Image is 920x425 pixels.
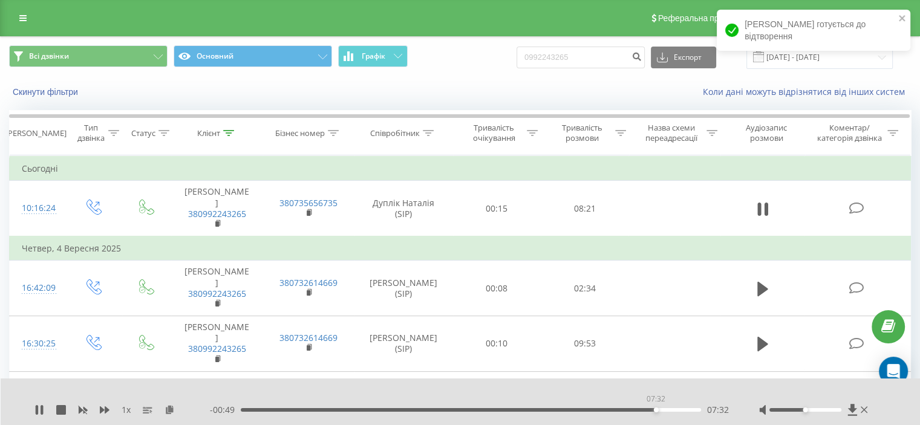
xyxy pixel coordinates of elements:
td: Четвер, 4 Вересня 2025 [10,236,911,261]
button: Графік [338,45,408,67]
div: Бізнес номер [275,128,325,138]
button: Основний [174,45,332,67]
span: Реферальна програма [658,13,747,23]
span: - 00:49 [210,404,241,416]
div: Тип дзвінка [76,123,105,143]
div: Клієнт [197,128,220,138]
span: 1 x [122,404,131,416]
td: Сьогодні [10,157,911,181]
button: Експорт [651,47,716,68]
td: [PERSON_NAME] (SIP) [354,316,453,372]
div: Accessibility label [803,407,807,412]
a: 380732614669 [279,277,338,288]
td: [PERSON_NAME] [171,261,263,316]
button: close [898,13,907,25]
a: 380992243265 [188,343,246,354]
td: 08:21 [541,181,628,236]
div: [PERSON_NAME] готується до відтворення [717,10,910,51]
div: Коментар/категорія дзвінка [814,123,884,143]
div: 07:32 [644,391,668,407]
div: [PERSON_NAME] [5,128,67,138]
input: Пошук за номером [517,47,645,68]
td: [PERSON_NAME] [171,316,263,372]
a: 380732614669 [279,332,338,343]
div: 16:42:09 [22,276,54,300]
a: 380735656735 [279,197,338,209]
td: 00:15 [453,181,541,236]
div: Статус [131,128,155,138]
td: 09:53 [541,316,628,372]
div: Співробітник [370,128,420,138]
span: 07:32 [707,404,729,416]
td: [PERSON_NAME] (SIP) [354,261,453,316]
div: 10:16:24 [22,196,54,220]
div: Назва схеми переадресації [640,123,703,143]
div: Аудіозапис розмови [731,123,802,143]
td: Дуплік Наталія (SIP) [354,181,453,236]
td: [PERSON_NAME] [171,181,263,236]
div: 16:30:25 [22,332,54,355]
div: Тривалість очікування [464,123,524,143]
td: 02:34 [541,261,628,316]
td: 00:10 [453,316,541,372]
span: Графік [362,52,385,60]
a: Коли дані можуть відрізнятися вiд інших систем [703,86,911,97]
div: Accessibility label [654,407,659,412]
div: Open Intercom Messenger [879,357,908,386]
button: Всі дзвінки [9,45,168,67]
span: Всі дзвінки [29,51,69,61]
button: Скинути фільтри [9,86,84,97]
a: 380992243265 [188,208,246,219]
a: 380992243265 [188,288,246,299]
td: 00:08 [453,261,541,316]
div: Тривалість розмови [552,123,612,143]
